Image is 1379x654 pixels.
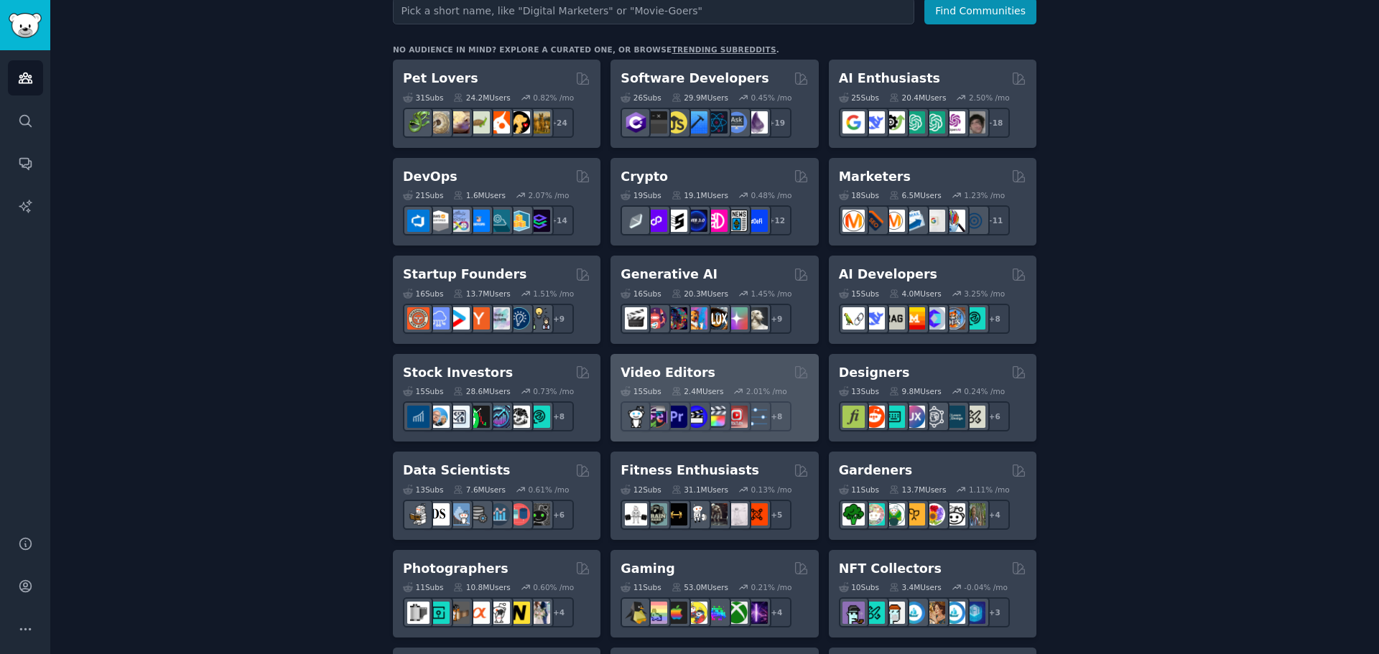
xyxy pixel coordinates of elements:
img: DevOpsLinks [468,210,490,232]
img: StocksAndTrading [488,406,510,428]
img: PetAdvice [508,111,530,134]
img: DigitalItems [963,602,985,624]
h2: Fitness Enthusiasts [621,462,759,480]
img: XboxGamers [725,602,748,624]
img: azuredevops [407,210,430,232]
img: VideoEditors [685,406,707,428]
h2: Software Developers [621,70,769,88]
div: 10 Sub s [839,582,879,592]
div: + 4 [980,500,1010,530]
div: 31 Sub s [403,93,443,103]
div: + 3 [980,597,1010,627]
a: trending subreddits [672,45,776,54]
img: ethfinance [625,210,647,232]
div: 1.6M Users [453,190,506,200]
h2: AI Enthusiasts [839,70,940,88]
div: 7.6M Users [453,485,506,495]
img: TwitchStreaming [746,602,768,624]
img: deepdream [665,307,687,330]
div: + 8 [544,401,574,431]
img: OnlineMarketing [963,210,985,232]
img: UI_Design [883,406,905,428]
img: ValueInvesting [427,406,450,428]
h2: Crypto [621,168,668,186]
img: AskMarketing [883,210,905,232]
div: 31.1M Users [672,485,728,495]
img: ArtificalIntelligence [963,111,985,134]
img: elixir [746,111,768,134]
div: 0.61 % /mo [529,485,570,495]
img: GYM [625,503,647,525]
div: 16 Sub s [621,289,661,299]
img: macgaming [665,602,687,624]
img: EntrepreneurRideAlong [407,307,430,330]
img: flowers [923,503,945,525]
div: 18 Sub s [839,190,879,200]
img: DreamBooth [746,307,768,330]
img: Docker_DevOps [447,210,470,232]
h2: Photographers [403,560,509,578]
img: WeddingPhotography [528,602,550,624]
img: datascience [427,503,450,525]
img: swingtrading [508,406,530,428]
div: 11 Sub s [839,485,879,495]
img: premiere [665,406,687,428]
img: dalle2 [645,307,667,330]
img: streetphotography [427,602,450,624]
div: 0.73 % /mo [533,386,574,396]
img: LangChain [842,307,865,330]
img: linux_gaming [625,602,647,624]
div: No audience in mind? Explore a curated one, or browse . [393,45,779,55]
img: typography [842,406,865,428]
img: startup [447,307,470,330]
img: UXDesign [903,406,925,428]
img: logodesign [863,406,885,428]
div: + 12 [761,205,791,235]
img: MistralAI [903,307,925,330]
img: SaaS [427,307,450,330]
img: postproduction [746,406,768,428]
div: 15 Sub s [621,386,661,396]
img: AItoolsCatalog [883,111,905,134]
img: dogbreed [528,111,550,134]
img: aivideo [625,307,647,330]
img: data [528,503,550,525]
div: 20.4M Users [889,93,946,103]
h2: Data Scientists [403,462,510,480]
img: platformengineering [488,210,510,232]
img: Emailmarketing [903,210,925,232]
img: GoogleGeminiAI [842,111,865,134]
div: 28.6M Users [453,386,510,396]
h2: NFT Collectors [839,560,942,578]
img: userexperience [923,406,945,428]
div: 6.5M Users [889,190,942,200]
h2: Designers [839,364,910,382]
div: 0.24 % /mo [964,386,1005,396]
img: growmybusiness [528,307,550,330]
div: 2.50 % /mo [969,93,1010,103]
div: 3.4M Users [889,582,942,592]
div: 13 Sub s [403,485,443,495]
div: + 11 [980,205,1010,235]
img: NFTMarketplace [863,602,885,624]
img: DeepSeek [863,111,885,134]
img: UX_Design [963,406,985,428]
img: analog [407,602,430,624]
div: 25 Sub s [839,93,879,103]
div: 0.13 % /mo [751,485,792,495]
img: web3 [685,210,707,232]
img: GymMotivation [645,503,667,525]
div: 10.8M Users [453,582,510,592]
img: Entrepreneurship [508,307,530,330]
div: 21 Sub s [403,190,443,200]
img: aws_cdk [508,210,530,232]
img: OpenAIDev [943,111,965,134]
div: 24.2M Users [453,93,510,103]
img: technicalanalysis [528,406,550,428]
img: AWS_Certified_Experts [427,210,450,232]
h2: Gardeners [839,462,913,480]
img: content_marketing [842,210,865,232]
img: software [645,111,667,134]
div: 1.51 % /mo [533,289,574,299]
div: + 19 [761,108,791,138]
